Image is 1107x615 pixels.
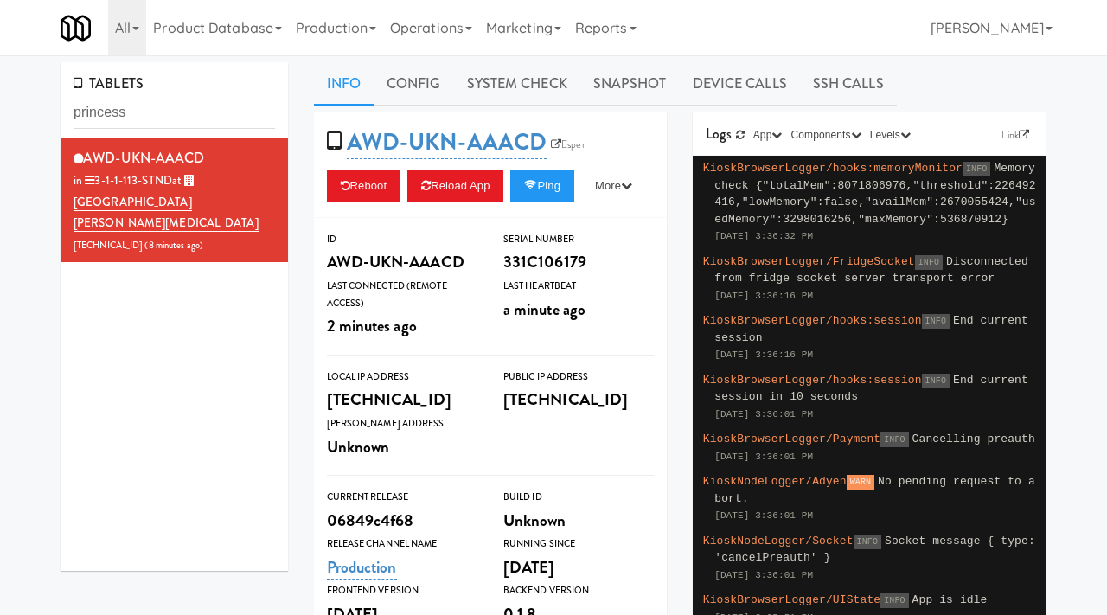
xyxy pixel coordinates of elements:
[503,385,654,414] div: [TECHNICAL_ID]
[327,432,477,462] div: Unknown
[503,278,654,295] div: Last Heartbeat
[703,432,880,445] span: KioskBrowserLogger/Payment
[327,368,477,386] div: Local IP Address
[912,432,1035,445] span: Cancelling preauth
[327,489,477,506] div: Current Release
[800,62,897,106] a: SSH Calls
[714,475,1035,505] span: No pending request to abort.
[922,314,950,329] span: INFO
[327,170,401,202] button: Reboot
[74,172,259,232] a: [GEOGRAPHIC_DATA][PERSON_NAME][MEDICAL_DATA]
[454,62,580,106] a: System Check
[503,489,654,506] div: Build Id
[703,593,880,606] span: KioskBrowserLogger/UIState
[714,510,813,521] span: [DATE] 3:36:01 PM
[327,415,477,432] div: [PERSON_NAME] Address
[880,432,908,447] span: INFO
[749,126,787,144] button: App
[74,97,275,129] input: Search tablets
[703,475,847,488] span: KioskNodeLogger/Adyen
[314,62,374,106] a: Info
[963,162,990,176] span: INFO
[61,138,288,263] li: AWD-UKN-AAACDin 3-1-1-113-STNDat [GEOGRAPHIC_DATA][PERSON_NAME][MEDICAL_DATA][TECHNICAL_ID] (8 mi...
[787,126,866,144] button: Components
[714,162,1035,226] span: Memory check {"totalMem":8071806976,"threshold":226492416,"lowMemory":false,"availMem":2670055424...
[74,239,203,252] span: [TECHNICAL_ID] ( )
[503,368,654,386] div: Public IP Address
[880,593,908,608] span: INFO
[714,231,813,241] span: [DATE] 3:36:32 PM
[74,74,144,93] span: TABLETS
[714,452,813,462] span: [DATE] 3:36:01 PM
[149,239,200,252] span: 8 minutes ago
[854,535,881,549] span: INFO
[503,298,585,321] span: a minute ago
[703,255,915,268] span: KioskBrowserLogger/FridgeSocket
[327,582,477,599] div: Frontend Version
[503,582,654,599] div: Backend Version
[714,409,813,420] span: [DATE] 3:36:01 PM
[580,62,680,106] a: Snapshot
[680,62,800,106] a: Device Calls
[866,126,915,144] button: Levels
[706,124,731,144] span: Logs
[510,170,574,202] button: Ping
[327,247,477,277] div: AWD-UKN-AAACD
[714,570,813,580] span: [DATE] 3:36:01 PM
[503,247,654,277] div: 331C106179
[374,62,454,106] a: Config
[714,314,1028,344] span: End current session
[327,506,477,535] div: 06849c4f68
[61,13,91,43] img: Micromart
[503,231,654,248] div: Serial Number
[327,314,417,337] span: 2 minutes ago
[703,535,854,548] span: KioskNodeLogger/Socket
[327,278,477,311] div: Last Connected (Remote Access)
[407,170,503,202] button: Reload App
[327,555,397,580] a: Production
[703,374,922,387] span: KioskBrowserLogger/hooks:session
[581,170,646,202] button: More
[997,126,1033,144] a: Link
[714,349,813,360] span: [DATE] 3:36:16 PM
[327,231,477,248] div: ID
[74,172,259,232] span: at
[703,314,922,327] span: KioskBrowserLogger/hooks:session
[503,555,555,579] span: [DATE]
[922,374,950,388] span: INFO
[347,125,547,159] a: AWD-UKN-AAACD
[547,136,590,153] a: Esper
[83,148,204,168] span: AWD-UKN-AAACD
[327,385,477,414] div: [TECHNICAL_ID]
[82,172,172,189] a: 3-1-1-113-STND
[327,535,477,553] div: Release Channel Name
[503,506,654,535] div: Unknown
[912,593,988,606] span: App is idle
[503,535,654,553] div: Running Since
[74,172,172,189] span: in
[847,475,874,490] span: WARN
[703,162,963,175] span: KioskBrowserLogger/hooks:memoryMonitor
[915,255,943,270] span: INFO
[714,291,813,301] span: [DATE] 3:36:16 PM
